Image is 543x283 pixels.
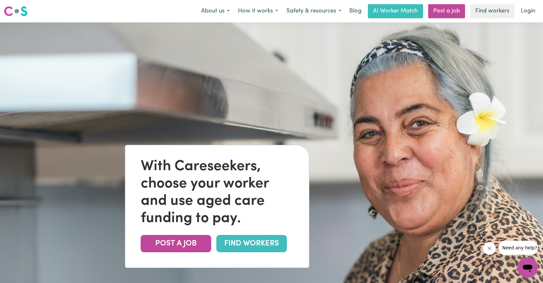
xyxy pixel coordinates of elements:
button: Safety & resources [282,4,345,18]
a: Blog [345,4,365,18]
a: Post a job [428,4,465,18]
a: Careseekers logo [4,4,28,19]
iframe: Message from company [498,241,538,255]
a: AI Worker Match [368,4,423,18]
a: Login [517,4,539,18]
iframe: Close message [483,242,496,255]
button: How it works [234,4,282,18]
iframe: Button to launch messaging window [517,257,538,278]
img: Careseekers logo [4,5,28,17]
button: About us [197,4,234,18]
a: POST A JOB [141,235,211,252]
a: Find workers [470,4,514,18]
a: FIND WORKERS [216,235,287,252]
div: With Careseekers, choose your worker and use aged care funding to pay. [141,158,294,227]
